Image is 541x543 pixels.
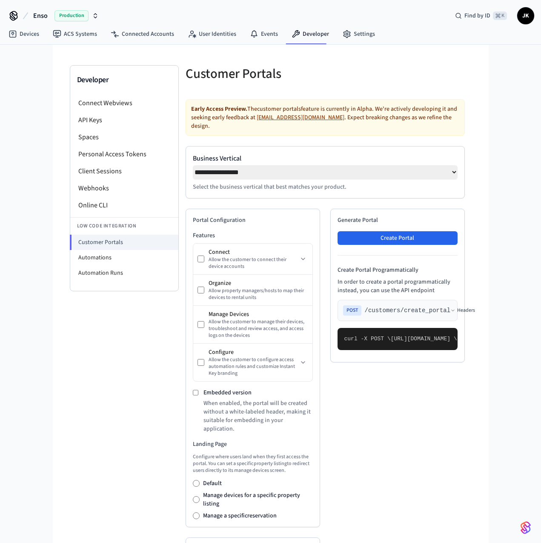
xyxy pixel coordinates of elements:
label: Manage devices for a specific property listing [203,491,313,508]
li: Low Code Integration [70,217,178,235]
button: Headers [450,307,475,314]
label: Business Vertical [193,153,458,164]
li: API Keys [70,112,178,129]
li: Spaces [70,129,178,146]
li: Online CLI [70,197,178,214]
h4: Create Portal Programmatically [338,266,458,274]
div: Organize [209,279,308,287]
a: User Identities [181,26,243,42]
li: Webhooks [70,180,178,197]
li: Customer Portals [70,235,178,250]
span: Find by ID [464,11,490,20]
div: Allow the customer to connect their device accounts [209,256,298,270]
label: Default [203,479,222,488]
p: Select the business vertical that best matches your product. [193,183,458,191]
li: Connect Webviews [70,95,178,112]
li: Automation Runs [70,265,178,281]
div: Allow the customer to manage their devices, troubleshoot and review access, and access logs on th... [209,319,308,339]
label: Manage a specific reservation [203,511,277,520]
img: SeamLogoGradient.69752ec5.svg [521,521,531,534]
div: The customer portals feature is currently in Alpha. We're actively developing it and seeking earl... [186,99,465,136]
span: Enso [33,11,48,21]
li: Automations [70,250,178,265]
strong: Early Access Preview. [191,105,247,113]
div: Allow the customer to configure access automation rules and customize Instant Key branding [209,356,298,377]
span: Production [54,10,89,21]
p: When enabled, the portal will be created without a white-labeled header, making it suitable for e... [203,399,313,433]
div: Manage Devices [209,310,308,319]
a: [EMAIL_ADDRESS][DOMAIN_NAME] [257,113,344,122]
span: ⌘ K [493,11,507,20]
li: Client Sessions [70,163,178,180]
h3: Features [193,231,313,240]
button: Create Portal [338,231,458,245]
h3: Developer [77,74,172,86]
a: Events [243,26,285,42]
div: Allow property managers/hosts to map their devices to rental units [209,287,308,301]
h2: Generate Portal [338,216,458,224]
p: Configure where users land when they first access the portal. You can set a specific property lis... [193,454,313,474]
h3: Landing Page [193,440,313,448]
a: Connected Accounts [104,26,181,42]
div: Find by ID⌘ K [448,8,514,23]
span: JK [518,8,533,23]
a: Developer [285,26,336,42]
span: POST [343,305,361,316]
a: Settings [336,26,382,42]
h5: Customer Portals [186,65,320,83]
span: [URL][DOMAIN_NAME] \ [391,336,457,342]
p: In order to create a portal programmatically instead, you can use the API endpoint [338,278,458,295]
label: Embedded version [203,388,252,397]
li: Personal Access Tokens [70,146,178,163]
h2: Portal Configuration [193,216,313,224]
span: curl -X POST \ [344,336,391,342]
span: /customers/create_portal [365,306,451,315]
button: JK [517,7,534,24]
a: Devices [2,26,46,42]
div: Connect [209,248,298,256]
a: ACS Systems [46,26,104,42]
div: Configure [209,348,298,356]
